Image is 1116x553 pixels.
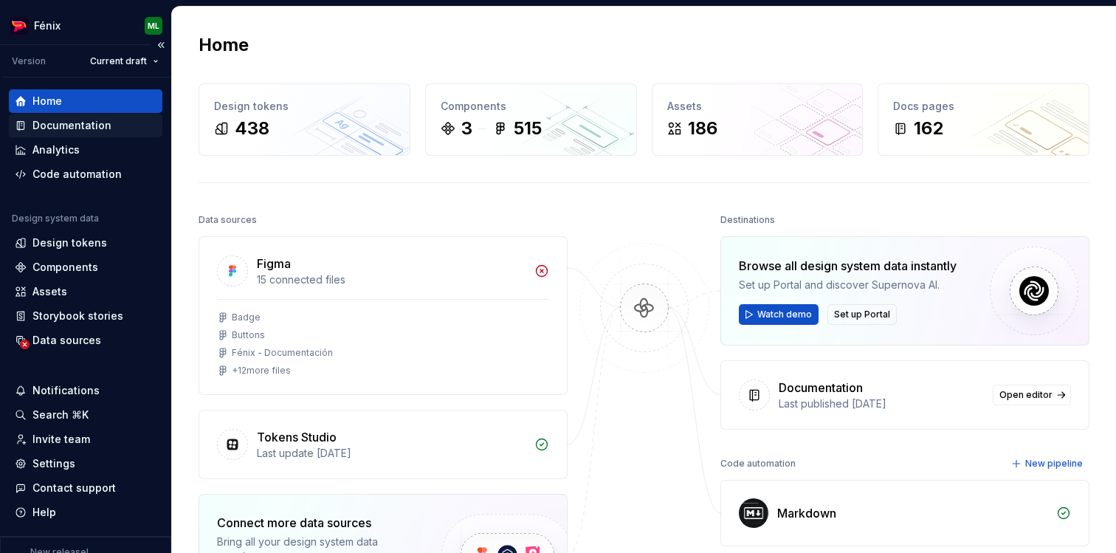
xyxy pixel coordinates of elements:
[9,162,162,186] a: Code automation
[232,347,333,359] div: Fénix - Documentación
[9,403,162,427] button: Search ⌘K
[151,35,171,55] button: Collapse sidebar
[878,83,1089,156] a: Docs pages162
[32,383,100,398] div: Notifications
[827,304,897,325] button: Set up Portal
[83,51,165,72] button: Current draft
[425,83,637,156] a: Components3515
[999,389,1053,401] span: Open editor
[9,329,162,352] a: Data sources
[199,410,568,479] a: Tokens StudioLast update [DATE]
[32,456,75,471] div: Settings
[834,309,890,320] span: Set up Portal
[9,427,162,451] a: Invite team
[148,20,159,32] div: ML
[34,18,61,33] div: Fénix
[32,408,89,422] div: Search ⌘K
[199,236,568,395] a: Figma15 connected filesBadgeButtonsFénix - Documentación+12more files
[779,379,863,396] div: Documentation
[32,432,90,447] div: Invite team
[32,284,67,299] div: Assets
[32,505,56,520] div: Help
[667,99,848,114] div: Assets
[779,396,984,411] div: Last published [DATE]
[257,255,291,272] div: Figma
[217,514,416,532] div: Connect more data sources
[9,379,162,402] button: Notifications
[777,504,836,522] div: Markdown
[688,117,717,140] div: 186
[652,83,864,156] a: Assets186
[3,10,168,41] button: FénixML
[739,278,957,292] div: Set up Portal and discover Supernova AI.
[9,476,162,500] button: Contact support
[720,210,775,230] div: Destinations
[32,142,80,157] div: Analytics
[993,385,1071,405] a: Open editor
[461,117,472,140] div: 3
[257,428,337,446] div: Tokens Studio
[257,446,526,461] div: Last update [DATE]
[1007,453,1089,474] button: New pipeline
[9,304,162,328] a: Storybook stories
[9,255,162,279] a: Components
[739,257,957,275] div: Browse all design system data instantly
[32,118,111,133] div: Documentation
[32,333,101,348] div: Data sources
[441,99,621,114] div: Components
[32,481,116,495] div: Contact support
[757,309,812,320] span: Watch demo
[232,365,291,377] div: + 12 more files
[1025,458,1083,470] span: New pipeline
[32,236,107,250] div: Design tokens
[9,231,162,255] a: Design tokens
[12,55,46,67] div: Version
[232,312,261,323] div: Badge
[9,114,162,137] a: Documentation
[720,453,796,474] div: Code automation
[9,501,162,524] button: Help
[9,280,162,303] a: Assets
[914,117,943,140] div: 162
[9,452,162,475] a: Settings
[12,213,99,224] div: Design system data
[199,33,249,57] h2: Home
[257,272,526,287] div: 15 connected files
[90,55,147,67] span: Current draft
[32,94,62,109] div: Home
[514,117,542,140] div: 515
[235,117,269,140] div: 438
[739,304,819,325] button: Watch demo
[214,99,395,114] div: Design tokens
[9,138,162,162] a: Analytics
[10,17,28,35] img: c22002f0-c20a-4db5-8808-0be8483c155a.png
[32,309,123,323] div: Storybook stories
[199,210,257,230] div: Data sources
[32,167,122,182] div: Code automation
[232,329,265,341] div: Buttons
[32,260,98,275] div: Components
[893,99,1074,114] div: Docs pages
[199,83,410,156] a: Design tokens438
[9,89,162,113] a: Home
